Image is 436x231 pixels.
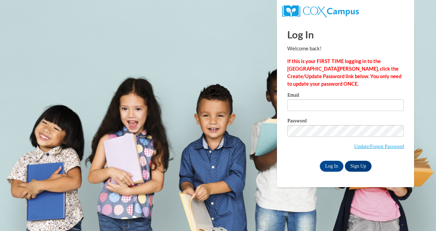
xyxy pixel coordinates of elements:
a: Update/Forgot Password [354,144,404,149]
a: COX Campus [282,8,359,14]
strong: If this is your FIRST TIME logging in to the [GEOGRAPHIC_DATA][PERSON_NAME], click the Create/Upd... [287,58,401,87]
label: Email [287,93,404,99]
a: Sign Up [345,161,372,172]
p: Welcome back! [287,45,404,52]
input: Log In [320,161,344,172]
h1: Log In [287,27,404,41]
label: Password [287,118,404,125]
img: COX Campus [282,5,359,17]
